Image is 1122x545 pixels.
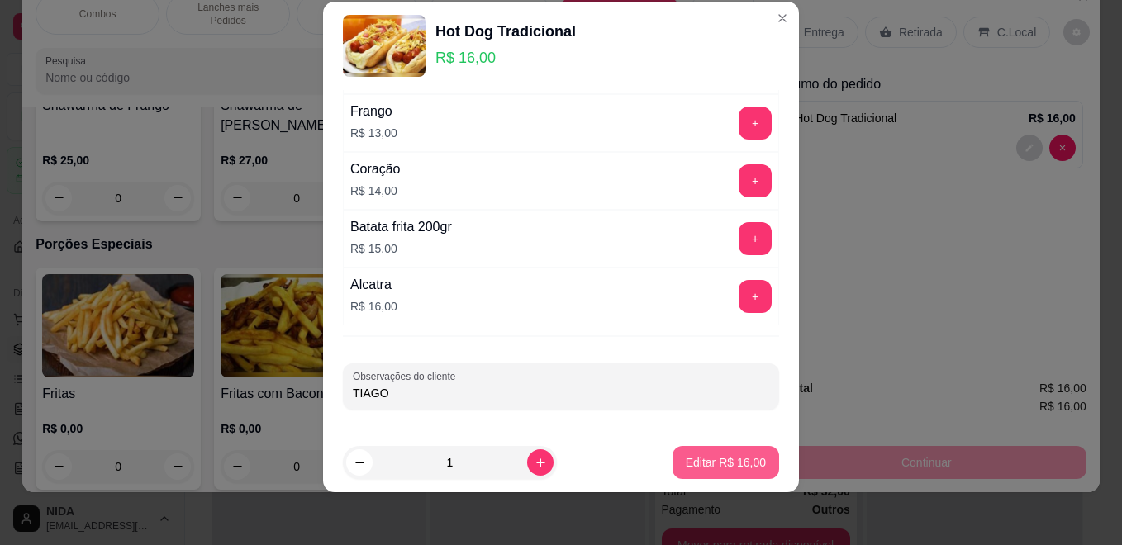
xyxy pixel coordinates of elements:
input: Observações do cliente [353,385,769,401]
button: add [739,107,772,140]
div: Alcatra [350,275,397,295]
button: decrease-product-quantity [346,449,373,476]
button: add [739,222,772,255]
button: add [739,164,772,197]
p: R$ 15,00 [350,240,452,257]
button: Close [769,5,796,31]
div: Batata frita 200gr [350,217,452,237]
button: add [739,280,772,313]
div: Hot Dog Tradicional [435,20,576,43]
div: Frango [350,102,397,121]
button: increase-product-quantity [527,449,554,476]
p: Editar R$ 16,00 [686,454,766,471]
label: Observações do cliente [353,369,461,383]
button: Editar R$ 16,00 [673,446,779,479]
p: R$ 13,00 [350,125,397,141]
p: R$ 16,00 [350,298,397,315]
p: R$ 16,00 [435,46,576,69]
img: product-image [343,15,426,77]
div: Coração [350,159,400,179]
p: R$ 14,00 [350,182,400,199]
